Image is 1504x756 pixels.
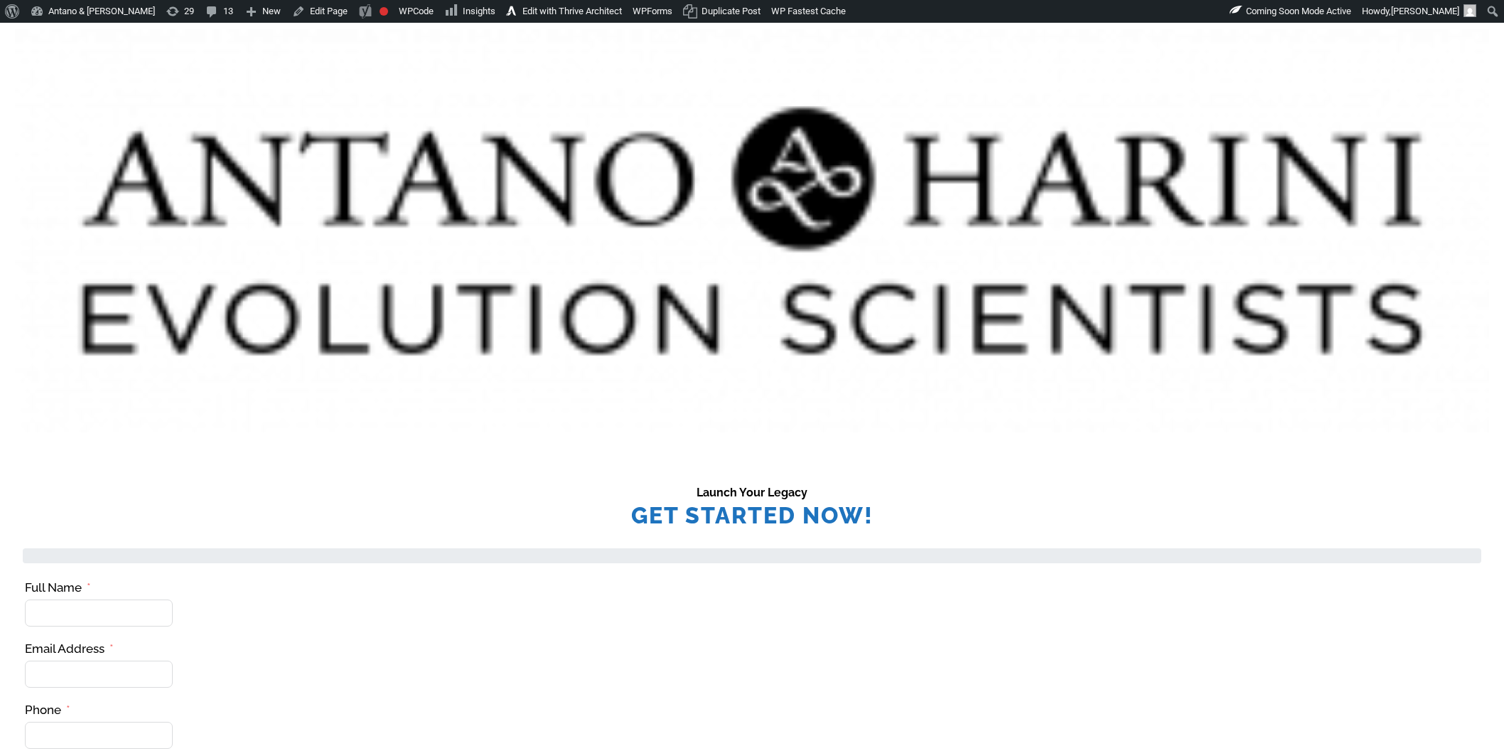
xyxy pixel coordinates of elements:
[1391,6,1459,16] span: [PERSON_NAME]
[25,702,70,718] label: Phone
[25,661,173,688] input: Email Address
[380,7,388,16] div: Focus keyphrase not set
[15,29,1489,432] img: Evolution-Scientist (2)
[25,580,91,596] label: Full Name
[25,641,114,657] label: Email Address
[25,722,173,749] input: Phone
[23,484,1481,501] h5: Launch Your Legacy
[23,502,1481,529] h2: Get Started Now!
